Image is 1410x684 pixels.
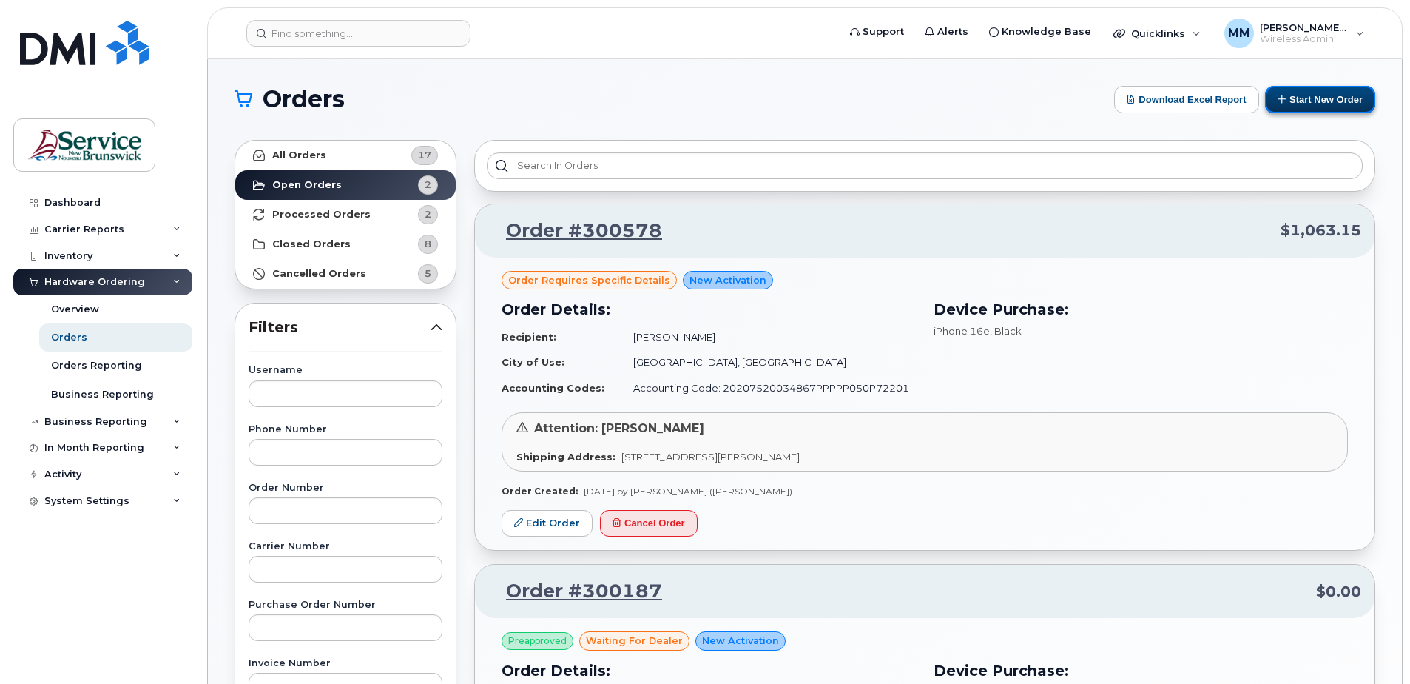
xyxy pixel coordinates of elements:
span: 2 [425,207,431,221]
span: iPhone 16e [934,325,990,337]
button: Cancel Order [600,510,698,537]
strong: Processed Orders [272,209,371,221]
span: Preapproved [508,634,567,648]
a: Edit Order [502,510,593,537]
strong: Closed Orders [272,238,351,250]
span: [DATE] by [PERSON_NAME] ([PERSON_NAME]) [584,486,792,497]
a: Order #300578 [488,218,662,244]
a: Closed Orders8 [235,229,456,259]
span: waiting for dealer [586,634,683,648]
span: $0.00 [1316,581,1361,603]
span: [STREET_ADDRESS][PERSON_NAME] [621,451,800,463]
h3: Order Details: [502,298,916,321]
span: New Activation [689,273,766,287]
h3: Device Purchase: [934,660,1348,682]
span: 8 [425,237,431,251]
a: Cancelled Orders5 [235,259,456,289]
span: Filters [249,317,431,338]
input: Search in orders [487,152,1363,179]
strong: Cancelled Orders [272,268,366,280]
strong: Recipient: [502,331,556,343]
td: [PERSON_NAME] [620,324,916,350]
span: 5 [425,266,431,281]
span: 17 [418,148,431,162]
span: , Black [990,325,1022,337]
h3: Device Purchase: [934,298,1348,321]
span: 2 [425,178,431,192]
label: Invoice Number [249,659,442,668]
label: Username [249,366,442,375]
button: Download Excel Report [1114,86,1259,113]
strong: City of Use: [502,356,564,368]
label: Phone Number [249,425,442,435]
span: Attention: [PERSON_NAME] [534,421,704,435]
button: Start New Order [1265,86,1375,113]
a: Open Orders2 [235,170,456,200]
span: $1,063.15 [1281,220,1361,241]
a: Processed Orders2 [235,200,456,229]
span: Orders [263,88,345,110]
h3: Order Details: [502,660,916,682]
td: [GEOGRAPHIC_DATA], [GEOGRAPHIC_DATA] [620,349,916,375]
strong: Shipping Address: [516,451,615,463]
a: All Orders17 [235,141,456,170]
strong: All Orders [272,150,326,161]
label: Carrier Number [249,542,442,551]
span: New Activation [702,634,779,648]
td: Accounting Code: 20207520034867PPPPP050P72201 [620,375,916,401]
span: Order requires Specific details [508,273,670,287]
label: Purchase Order Number [249,600,442,610]
strong: Open Orders [272,179,342,191]
a: Order #300187 [488,578,662,605]
strong: Accounting Codes: [502,382,604,394]
label: Order Number [249,483,442,493]
strong: Order Created: [502,486,578,497]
